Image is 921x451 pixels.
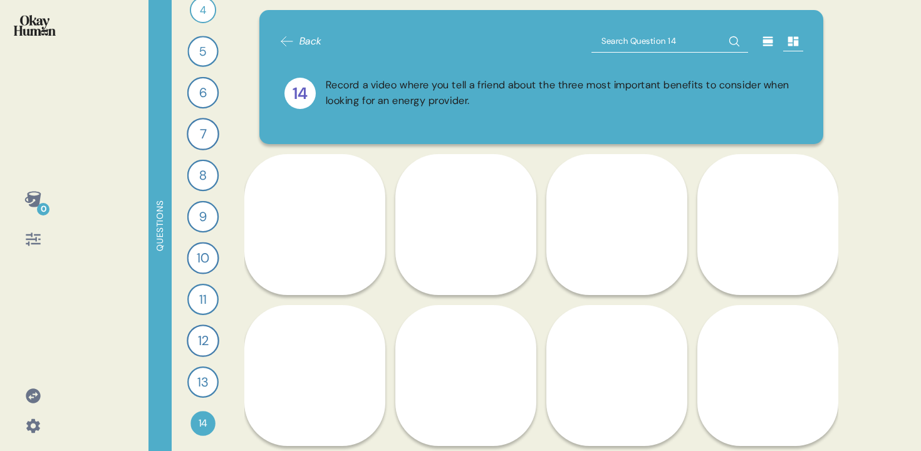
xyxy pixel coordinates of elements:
div: 6 [187,77,219,109]
img: okayhuman.3b1b6348.png [14,15,56,36]
div: 12 [187,324,219,357]
div: 0 [37,203,49,215]
div: 14 [284,78,316,109]
div: 7 [187,118,219,150]
div: 9 [187,201,219,233]
span: Back [299,34,322,49]
div: 13 [187,366,219,398]
div: 8 [187,160,219,192]
div: 10 [187,242,219,274]
input: Search Question 14 [591,30,748,53]
div: 14 [190,411,216,436]
div: 11 [187,284,219,315]
div: 5 [187,36,218,66]
div: Record a video where you tell a friend about the three most important benefits to consider when l... [326,78,799,109]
